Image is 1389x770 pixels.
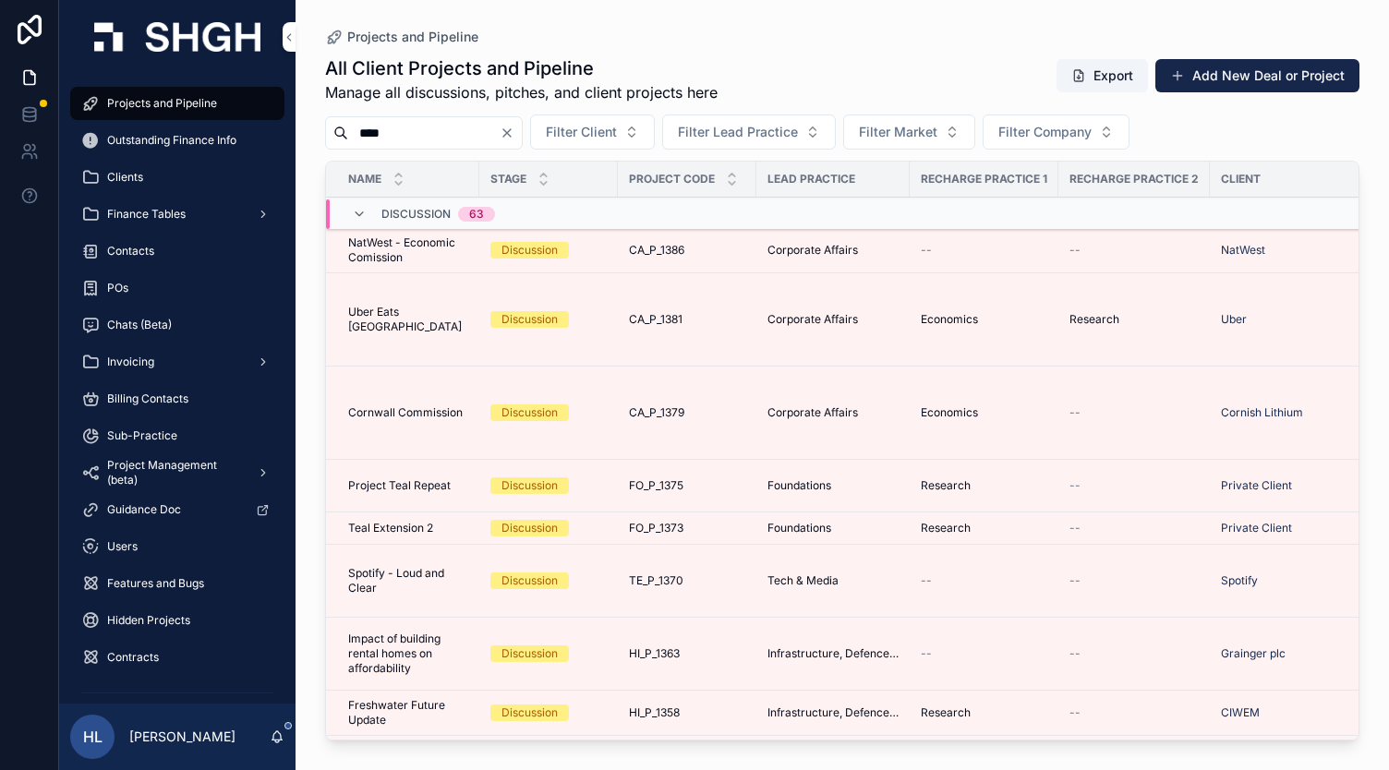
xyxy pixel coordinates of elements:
span: Corporate Affairs [767,312,858,327]
a: Sub-Practice [70,419,284,452]
button: Select Button [530,114,655,150]
span: -- [1069,478,1081,493]
span: Recharge Practice 1 [921,172,1047,186]
button: Clear [500,126,522,140]
a: Finance Tables [70,198,284,231]
a: -- [1069,646,1199,661]
a: Project Management (beta) [70,456,284,489]
span: -- [921,243,932,258]
div: Discussion [501,477,558,494]
a: Projects and Pipeline [70,87,284,120]
span: Name [348,172,381,186]
a: -- [921,573,1047,588]
span: Billing Contacts [107,391,188,406]
a: Discussion [490,404,607,421]
span: -- [1069,646,1081,661]
a: Private Client [1221,521,1292,535]
a: -- [1069,705,1199,720]
a: -- [1069,573,1199,588]
a: Teal Extension 2 [348,521,468,535]
a: Research [1069,312,1199,327]
span: Clients [107,170,143,185]
a: HI_P_1363 [629,646,745,661]
span: Stage [490,172,526,186]
a: Projects and Pipeline [325,28,478,46]
span: Hidden Projects [107,613,190,628]
span: CA_P_1381 [629,312,682,327]
a: Research [921,521,1047,535]
span: -- [1069,573,1081,588]
span: Filter Client [546,123,617,141]
a: Discussion [490,520,607,536]
span: Outstanding Finance Info [107,133,236,148]
span: Foundations [767,521,831,535]
a: CA_P_1381 [629,312,745,327]
a: Foundations [767,521,899,535]
a: Freshwater Future Update [348,698,468,728]
a: Impact of building rental homes on affordability [348,632,468,676]
span: FO_P_1375 [629,478,683,493]
a: Spotify - Loud and Clear [348,566,468,596]
span: Project Management (beta) [107,458,242,487]
a: Project Teal Repeat [348,478,468,493]
span: Filter Company [998,123,1092,141]
a: -- [921,646,1047,661]
a: Cornish Lithium [1221,405,1303,420]
span: HL [83,726,103,748]
a: Contracts [70,641,284,674]
div: Discussion [501,704,558,721]
span: HI_P_1358 [629,705,680,720]
div: Discussion [501,520,558,536]
a: Private Client [1221,478,1292,493]
div: Discussion [501,242,558,259]
a: Users [70,530,284,563]
a: FO_P_1375 [629,478,745,493]
a: Infrastructure, Defence, Industrial, Transport [767,646,899,661]
a: Discussion [490,572,607,589]
span: NatWest [1221,243,1265,258]
a: CIWEM [1221,705,1260,720]
a: -- [1069,521,1199,535]
div: scrollable content [59,74,296,704]
a: Discussion [490,242,607,259]
a: Corporate Affairs [767,405,899,420]
div: Discussion [501,404,558,421]
a: CA_P_1386 [629,243,745,258]
span: Foundations [767,478,831,493]
a: Uber [1221,312,1371,327]
span: Users [107,539,138,554]
a: Billing Contacts [70,382,284,415]
span: Research [1069,312,1119,327]
a: CIWEM [1221,705,1371,720]
button: Add New Deal or Project [1155,59,1359,92]
a: Uber Eats [GEOGRAPHIC_DATA] [348,305,468,334]
p: [PERSON_NAME] [129,728,236,746]
div: Discussion [501,645,558,662]
span: CA_P_1386 [629,243,684,258]
span: Contracts [107,650,159,665]
button: Select Button [983,114,1129,150]
a: CA_P_1379 [629,405,745,420]
span: Manage all discussions, pitches, and client projects here [325,81,718,103]
a: Invoicing [70,345,284,379]
a: Guidance Doc [70,493,284,526]
button: Export [1057,59,1148,92]
a: Research [921,478,1047,493]
span: FO_P_1373 [629,521,683,535]
a: NatWest [1221,243,1371,258]
a: POs [70,271,284,305]
a: -- [921,243,1047,258]
a: Economics [921,312,1047,327]
span: -- [1069,243,1081,258]
span: Projects and Pipeline [347,28,478,46]
span: Lead Practice [767,172,855,186]
span: Infrastructure, Defence, Industrial, Transport [767,705,899,720]
a: Cornwall Commission [348,405,468,420]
